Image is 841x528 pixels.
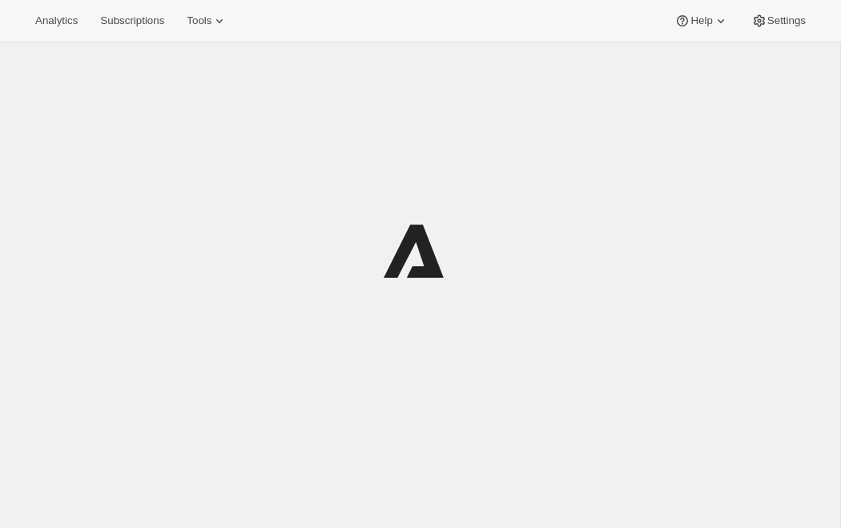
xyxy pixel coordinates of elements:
[665,10,738,32] button: Help
[26,10,87,32] button: Analytics
[100,14,164,27] span: Subscriptions
[91,10,174,32] button: Subscriptions
[767,14,806,27] span: Settings
[187,14,211,27] span: Tools
[742,10,815,32] button: Settings
[690,14,712,27] span: Help
[35,14,78,27] span: Analytics
[177,10,237,32] button: Tools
